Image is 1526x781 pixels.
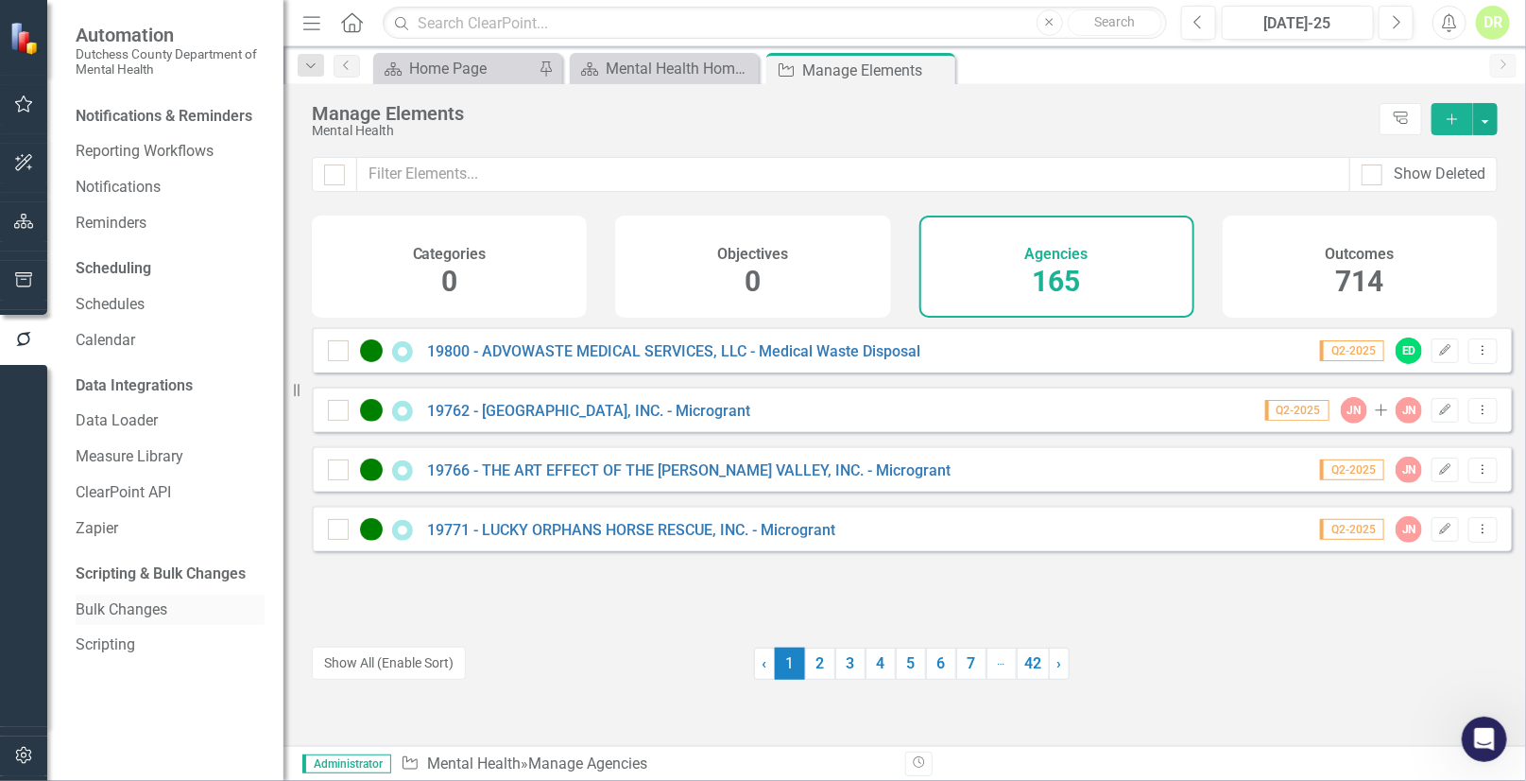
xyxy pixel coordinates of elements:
[1265,400,1329,421] span: Q2-2025
[15,502,363,577] div: Walter says…
[184,90,348,109] div: Thank you for your help!
[15,134,363,209] div: Walter says…
[76,634,265,656] a: Scripting
[15,577,363,633] div: Diane says…
[427,521,835,539] a: 19771 - LUCKY ORPHANS HORSE RESCUE, INC. - Microgrant
[805,648,835,680] a: 2
[360,518,383,541] img: Active
[76,294,265,316] a: Schedules
[956,648,986,680] a: 7
[29,619,44,634] button: Emoji picker
[12,8,48,43] button: go back
[1094,14,1135,29] span: Search
[1341,397,1367,424] div: JN
[802,59,951,82] div: Manage Elements
[926,648,956,680] a: 6
[606,57,754,80] div: Mental Health Home Page
[54,10,84,41] img: Profile image for Walter
[1336,265,1384,298] span: 714
[16,580,362,612] textarea: Message…
[401,754,891,775] div: » Manage Agencies
[835,648,866,680] a: 3
[1033,265,1081,298] span: 165
[76,446,265,468] a: Measure Library
[76,177,265,199] a: Notifications
[60,619,75,634] button: Gif picker
[324,612,354,642] button: Send a message…
[76,141,265,163] a: Reporting Workflows
[1396,397,1422,424] div: JN
[83,246,348,450] div: Good morning: I still need assistance with my bulk changes: Hi [PERSON_NAME] went into the bulk c...
[76,213,265,234] a: Reminders
[1057,654,1062,672] span: ›
[1320,340,1384,361] span: Q2-2025
[76,106,252,128] div: Notifications & Reminders
[427,755,521,772] a: Mental Health
[378,57,534,80] a: Home Page
[409,57,534,80] div: Home Page
[1228,12,1368,35] div: [DATE]-25
[9,21,43,54] img: ClearPoint Strategy
[383,7,1166,40] input: Search ClearPoint...
[76,564,246,585] div: Scripting & Bulk Changes
[717,246,788,263] h4: Objectives
[15,53,363,78] div: [DATE]
[76,410,265,432] a: Data Loader
[441,265,457,298] span: 0
[1462,717,1507,762] iframe: Intercom live chat
[302,755,391,773] span: Administrator
[92,24,183,43] p: Active 15h ago
[413,246,487,263] h4: Categories
[76,24,265,46] span: Automation
[1396,457,1422,483] div: JN
[15,209,363,234] div: [DATE]
[427,342,920,360] a: 19800 - ADVOWASTE MEDICAL SERVICES, LLC - Medical Waste Disposal
[775,648,805,680] span: 1
[1320,519,1384,540] span: Q2-2025
[1017,648,1050,680] a: 42
[30,513,295,550] div: Hi [PERSON_NAME]! Let me take a look and get back to you on this.
[15,134,310,194] div: Of course! Are we left with something else?
[360,459,383,481] img: Active
[76,482,265,504] a: ClearPoint API
[1396,516,1422,543] div: JN
[1396,338,1422,364] div: ED
[745,265,761,298] span: 0
[1320,460,1384,480] span: Q2-2025
[15,234,363,477] div: Diane says…
[427,402,750,420] a: 19762 - [GEOGRAPHIC_DATA], INC. - Microgrant
[312,647,466,680] button: Show All (Enable Sort)
[360,339,383,362] img: Active
[76,599,265,621] a: Bulk Changes
[68,234,363,461] div: Good morning: I still need assistance with my bulk changes: Hi [PERSON_NAME] went into the bulk c...
[1394,164,1485,185] div: Show Deleted
[312,103,1370,124] div: Manage Elements
[356,157,1350,192] input: Filter Elements...
[763,654,767,672] span: ‹
[15,78,363,135] div: Diane says…
[15,477,363,502] div: [DATE]
[30,146,295,182] div: Of course! Are we left with something else?
[169,78,363,120] div: Thank you for your help!
[90,619,105,634] button: Upload attachment
[1476,6,1510,40] button: DR
[15,502,310,562] div: Hi [PERSON_NAME]! Let me take a look and get back to you on this.
[866,648,896,680] a: 4
[76,258,151,280] div: Scheduling
[896,648,926,680] a: 5
[92,9,214,24] h1: [PERSON_NAME]
[330,8,366,43] button: Home
[360,399,383,422] img: Active
[1326,246,1395,263] h4: Outcomes
[76,518,265,540] a: Zapier
[76,46,265,78] small: Dutchess County Department of Mental Health
[76,330,265,352] a: Calendar
[258,577,363,618] div: Thank you!
[1068,9,1162,36] button: Search
[312,124,1370,138] div: Mental Health
[76,375,193,397] div: Data Integrations
[427,461,951,479] a: 19766 - THE ART EFFECT OF THE [PERSON_NAME] VALLEY, INC. - Microgrant
[574,57,754,80] a: Mental Health Home Page
[1025,246,1089,263] h4: Agencies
